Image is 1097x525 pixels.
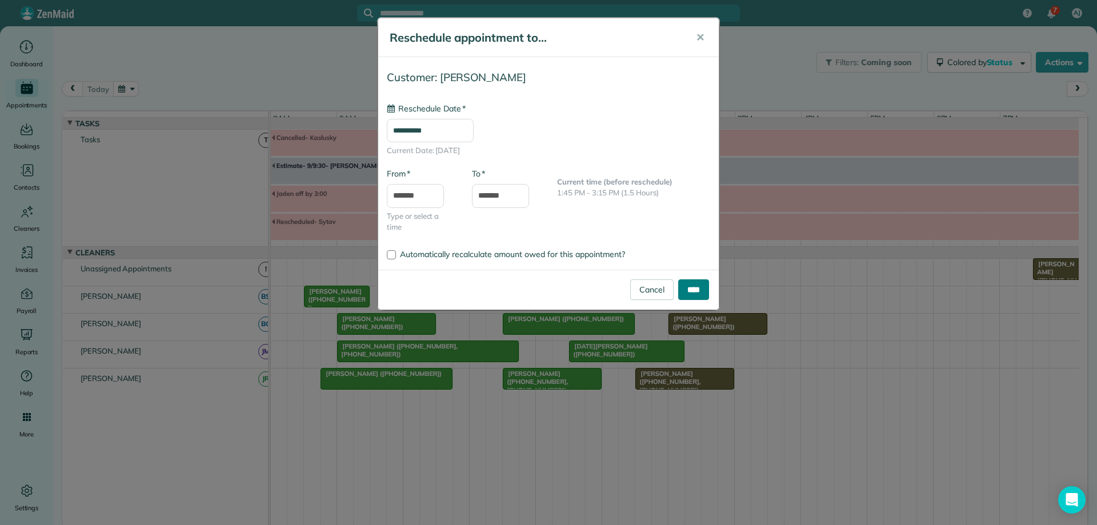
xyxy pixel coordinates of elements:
label: From [387,168,410,179]
div: Open Intercom Messenger [1058,486,1086,514]
span: Automatically recalculate amount owed for this appointment? [400,249,625,259]
span: Current Date: [DATE] [387,145,710,157]
a: Cancel [630,279,674,300]
label: To [472,168,485,179]
span: ✕ [696,31,704,44]
p: 1:45 PM - 3:15 PM (1.5 Hours) [557,187,710,199]
h4: Customer: [PERSON_NAME] [387,71,710,83]
b: Current time (before reschedule) [557,177,672,186]
h5: Reschedule appointment to... [390,30,680,46]
label: Reschedule Date [387,103,466,114]
span: Type or select a time [387,211,455,233]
